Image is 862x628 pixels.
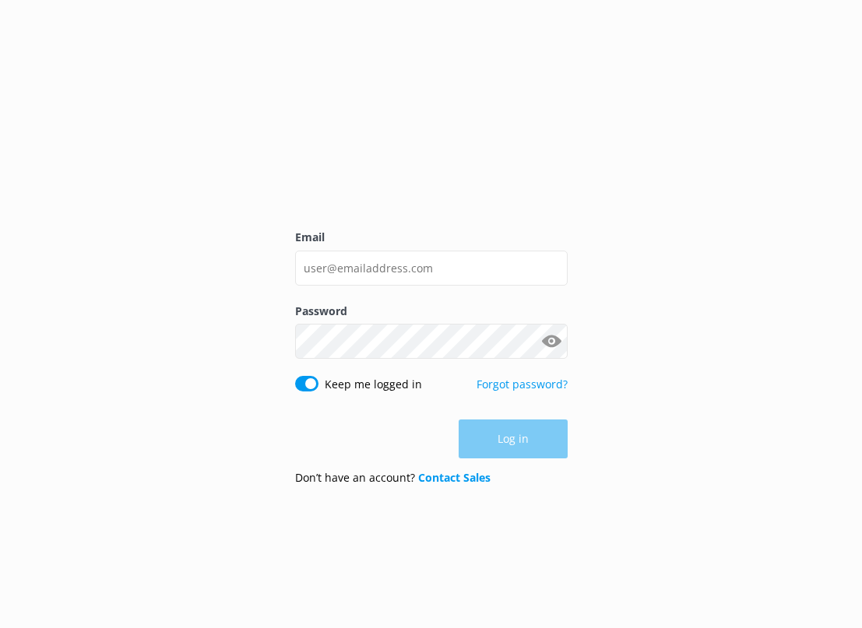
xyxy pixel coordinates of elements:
[295,469,491,486] p: Don’t have an account?
[295,303,568,320] label: Password
[477,377,568,391] a: Forgot password?
[418,470,491,485] a: Contact Sales
[295,251,568,286] input: user@emailaddress.com
[537,326,568,357] button: Show password
[325,376,422,393] label: Keep me logged in
[295,229,568,246] label: Email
